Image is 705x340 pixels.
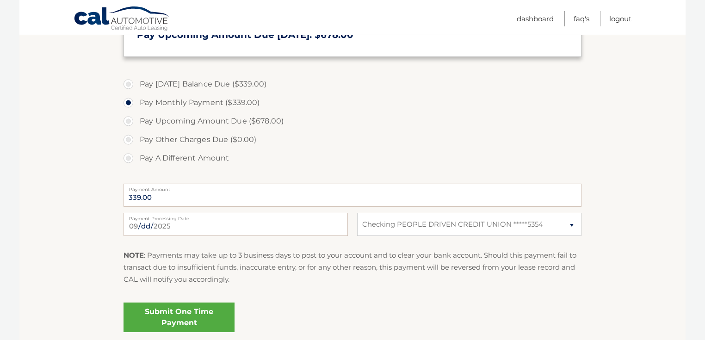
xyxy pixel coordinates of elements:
input: Payment Amount [124,184,581,207]
input: Payment Date [124,213,348,236]
label: Pay Monthly Payment ($339.00) [124,93,581,112]
label: Pay Upcoming Amount Due ($678.00) [124,112,581,130]
strong: NOTE [124,251,144,260]
a: Dashboard [517,11,554,26]
label: Pay [DATE] Balance Due ($339.00) [124,75,581,93]
a: Cal Automotive [74,6,171,33]
label: Pay Other Charges Due ($0.00) [124,130,581,149]
label: Payment Amount [124,184,581,191]
a: Logout [609,11,631,26]
label: Pay A Different Amount [124,149,581,167]
label: Payment Processing Date [124,213,348,220]
p: : Payments may take up to 3 business days to post to your account and to clear your bank account.... [124,249,581,286]
a: FAQ's [574,11,589,26]
a: Submit One Time Payment [124,303,235,332]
